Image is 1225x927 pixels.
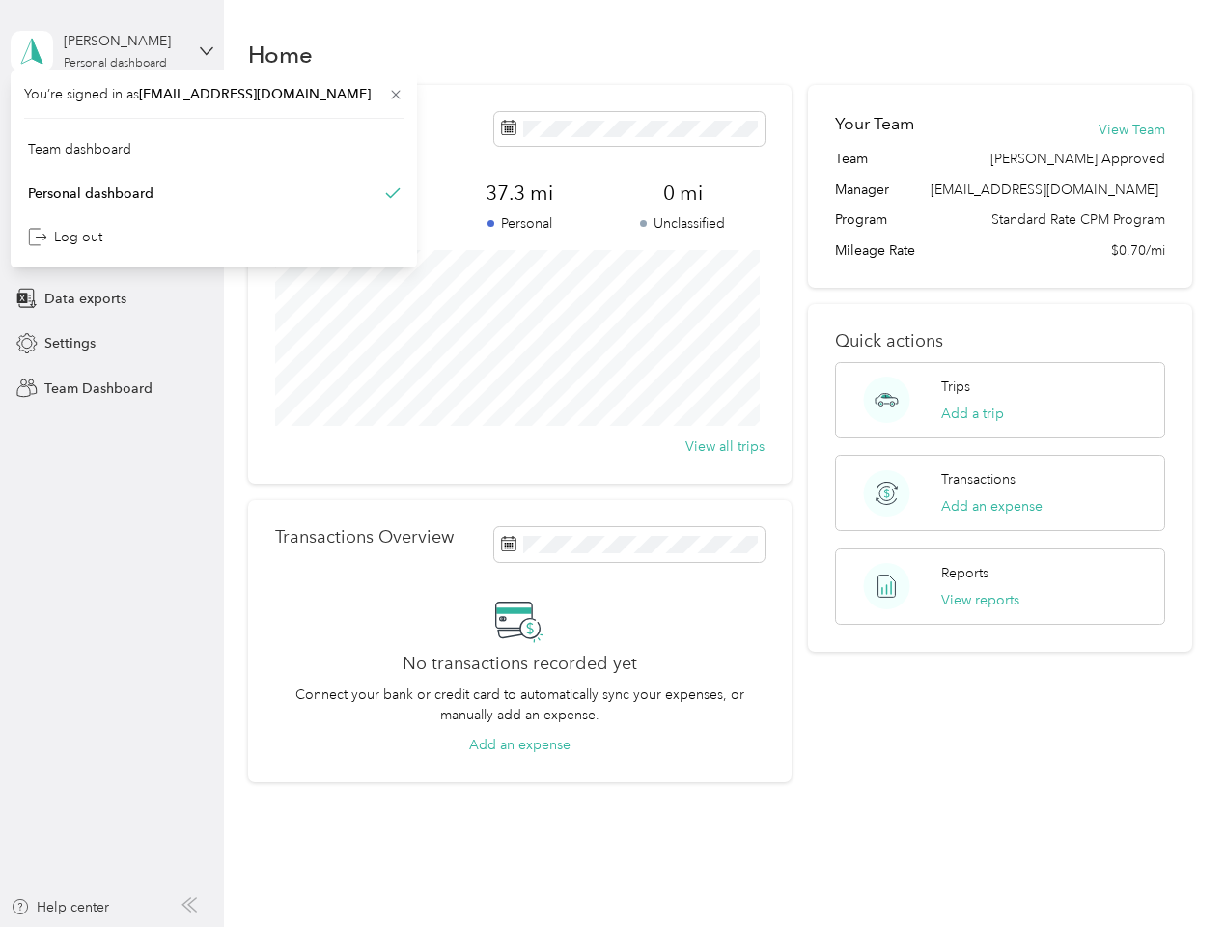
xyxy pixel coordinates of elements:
span: [EMAIL_ADDRESS][DOMAIN_NAME] [931,182,1158,198]
button: View Team [1099,120,1165,140]
span: [PERSON_NAME] Approved [990,149,1165,169]
p: Reports [941,563,988,583]
button: Add an expense [941,496,1043,517]
p: Transactions Overview [275,527,454,548]
span: $0.70/mi [1111,240,1165,261]
p: Transactions [941,469,1016,490]
button: Add a trip [941,404,1004,424]
div: Log out [28,227,102,247]
span: Manager [835,180,889,200]
span: You’re signed in as [24,84,404,104]
p: Quick actions [835,331,1164,351]
button: Help center [11,897,109,917]
span: Team Dashboard [44,379,153,399]
button: View reports [941,590,1019,610]
h1: Home [248,44,313,65]
span: Standard Rate CPM Program [991,210,1165,230]
span: Settings [44,333,96,353]
span: Team [835,149,868,169]
h2: No transactions recorded yet [403,654,637,674]
span: Program [835,210,887,230]
p: Personal [438,213,601,234]
span: 0 mi [601,180,765,207]
span: 37.3 mi [438,180,601,207]
span: [EMAIL_ADDRESS][DOMAIN_NAME] [139,86,371,102]
button: Add an expense [469,735,571,755]
button: View all trips [685,436,765,457]
span: Data exports [44,289,126,309]
div: Personal dashboard [64,58,167,70]
div: [PERSON_NAME] [64,31,184,51]
p: Unclassified [601,213,765,234]
div: Team dashboard [28,139,131,159]
span: Mileage Rate [835,240,915,261]
p: Trips [941,377,970,397]
h2: Your Team [835,112,914,136]
div: Personal dashboard [28,183,153,203]
p: Connect your bank or credit card to automatically sync your expenses, or manually add an expense. [275,685,765,725]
